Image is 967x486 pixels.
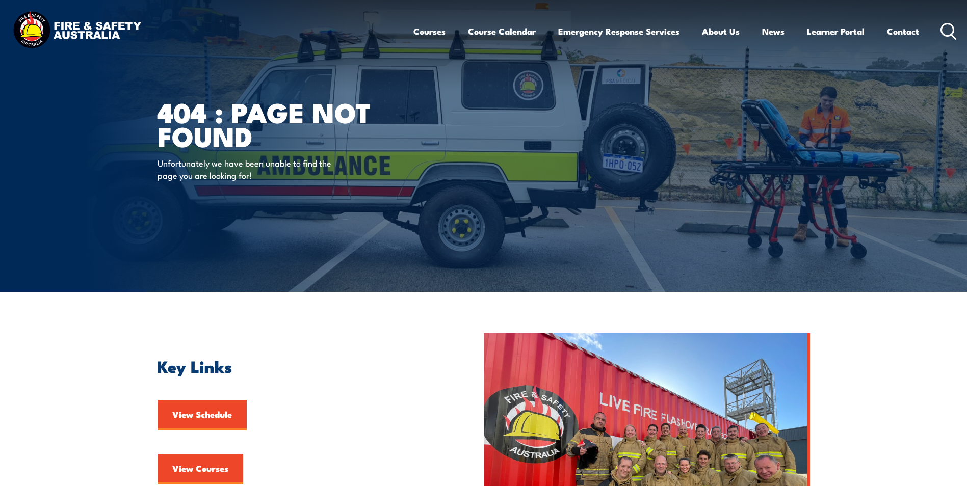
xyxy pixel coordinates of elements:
[468,18,536,45] a: Course Calendar
[702,18,740,45] a: About Us
[558,18,679,45] a: Emergency Response Services
[158,400,247,430] a: View Schedule
[158,454,243,484] a: View Courses
[158,100,409,147] h1: 404 : Page Not Found
[158,157,344,181] p: Unfortunately we have been unable to find the page you are looking for!
[413,18,446,45] a: Courses
[158,359,437,373] h2: Key Links
[807,18,865,45] a: Learner Portal
[887,18,919,45] a: Contact
[762,18,785,45] a: News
